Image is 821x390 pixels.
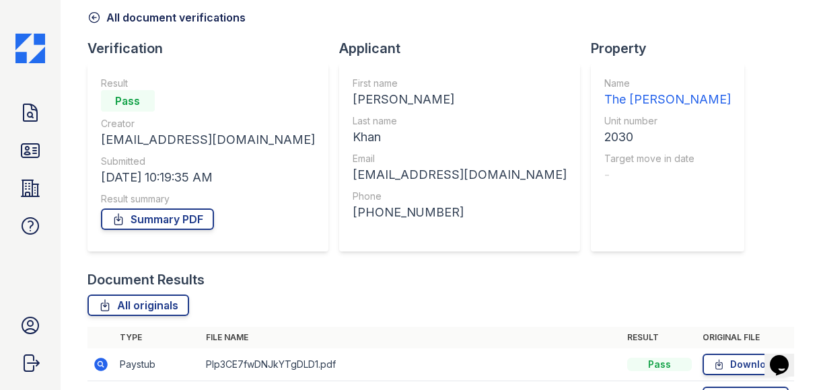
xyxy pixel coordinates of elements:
[604,77,731,109] a: Name The [PERSON_NAME]
[101,77,315,90] div: Result
[353,114,567,128] div: Last name
[87,270,205,289] div: Document Results
[114,348,201,381] td: Paystub
[339,39,591,58] div: Applicant
[87,295,189,316] a: All originals
[353,152,567,165] div: Email
[697,327,794,348] th: Original file
[353,128,567,147] div: Khan
[703,354,789,375] a: Download
[353,190,567,203] div: Phone
[353,165,567,184] div: [EMAIL_ADDRESS][DOMAIN_NAME]
[353,77,567,90] div: First name
[201,327,622,348] th: File name
[101,155,315,168] div: Submitted
[101,130,315,149] div: [EMAIL_ADDRESS][DOMAIN_NAME]
[353,90,567,109] div: [PERSON_NAME]
[604,165,731,184] div: -
[604,114,731,128] div: Unit number
[15,34,45,63] img: CE_Icon_Blue-c292c112584629df590d857e76928e9f676e5b41ef8f769ba2f05ee15b207248.png
[604,77,731,90] div: Name
[604,128,731,147] div: 2030
[87,9,246,26] a: All document verifications
[353,203,567,222] div: [PHONE_NUMBER]
[101,168,315,187] div: [DATE] 10:19:35 AM
[622,327,697,348] th: Result
[604,90,731,109] div: The [PERSON_NAME]
[764,336,808,377] iframe: chat widget
[591,39,755,58] div: Property
[87,39,339,58] div: Verification
[101,192,315,206] div: Result summary
[627,358,692,371] div: Pass
[101,117,315,130] div: Creator
[101,90,155,112] div: Pass
[604,152,731,165] div: Target move in date
[201,348,622,381] td: PIp3CE7fwDNJkYTgDLD1.pdf
[114,327,201,348] th: Type
[101,208,214,230] a: Summary PDF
